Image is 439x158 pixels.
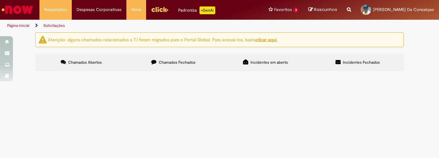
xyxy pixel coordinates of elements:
[5,20,288,32] ul: Trilhas de página
[131,6,141,13] span: More
[77,6,122,13] span: Despesas Corporativas
[159,60,196,65] span: Chamados Fechados
[251,60,288,65] span: Incidentes em aberto
[274,6,292,13] span: Favoritos
[293,7,299,13] span: 3
[68,60,102,65] span: Chamados Abertos
[43,23,65,28] a: Solicitações
[314,6,337,13] span: Rascunhos
[256,37,277,42] a: clicar aqui.
[44,6,67,13] span: Requisições
[308,7,337,13] a: Rascunhos
[199,6,215,14] p: +GenAi
[48,37,277,42] ng-bind-html: Atenção: alguns chamados relacionados a T.I foram migrados para o Portal Global. Para acessá-los,...
[178,6,215,14] div: Padroniza
[1,3,34,16] img: ServiceNow
[7,23,29,28] a: Página inicial
[373,7,434,12] span: [PERSON_NAME] Da Conceiçao
[151,5,168,14] img: click_logo_yellow_360x200.png
[343,60,380,65] span: Incidentes Fechados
